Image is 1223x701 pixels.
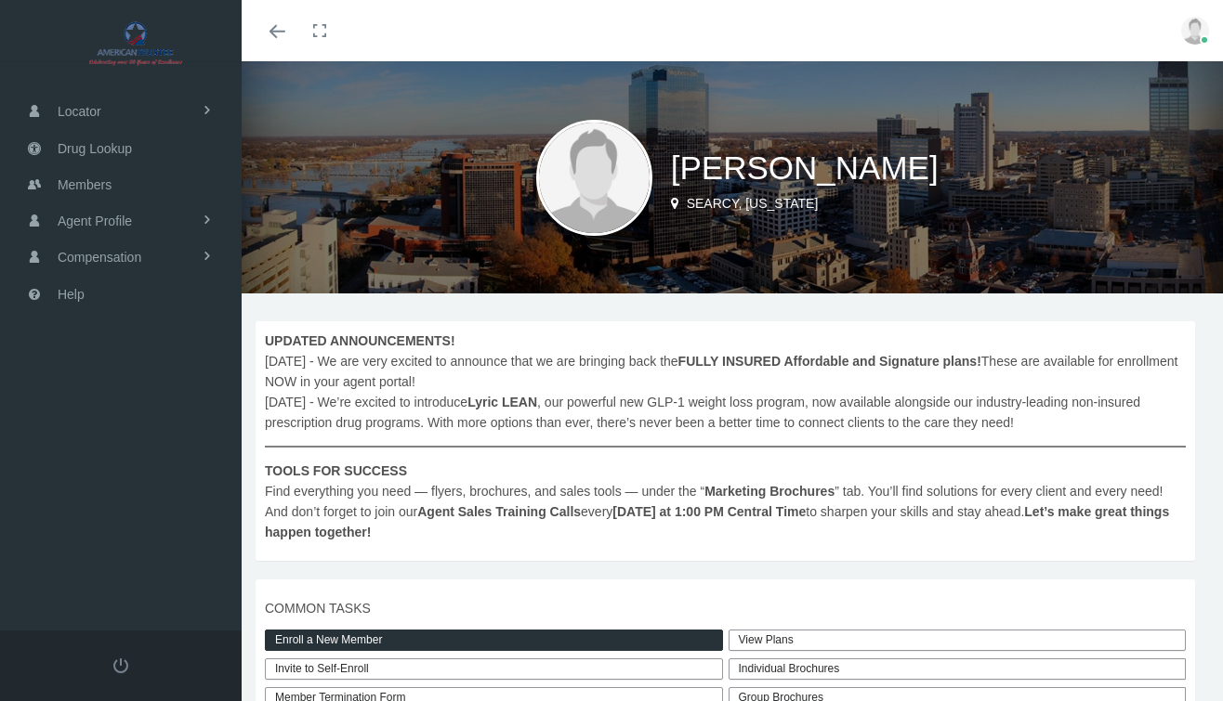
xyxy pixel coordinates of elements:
b: Marketing Brochures [704,484,835,499]
span: Agent Profile [58,203,132,239]
span: Help [58,277,85,312]
span: Members [58,167,112,202]
img: user-placeholder.jpg [1181,17,1209,45]
span: [DATE] - We are very excited to announce that we are bringing back the These are available for en... [265,331,1186,542]
span: COMMON TASKS [265,598,1186,618]
span: Drug Lookup [58,131,132,166]
b: FULLY INSURED Affordable and Signature plans! [678,354,981,369]
img: user-placeholder.jpg [536,120,652,236]
b: TOOLS FOR SUCCESS [265,463,407,478]
span: Compensation [58,240,141,275]
b: [DATE] at 1:00 PM Central Time [612,504,806,519]
span: [PERSON_NAME] [671,149,939,186]
span: Locator [58,94,101,129]
a: View Plans [729,630,1187,651]
b: Agent Sales Training Calls [417,504,581,519]
b: UPDATED ANNOUNCEMENTS! [265,333,455,348]
b: Lyric LEAN [467,395,537,409]
div: Individual Brochures [729,658,1187,680]
img: AMERICAN TRUSTEE [24,20,247,67]
a: Invite to Self-Enroll [265,658,723,680]
span: SEARCY, [US_STATE] [687,196,819,211]
a: Enroll a New Member [265,630,723,651]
